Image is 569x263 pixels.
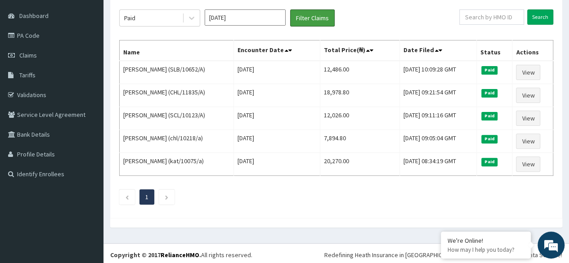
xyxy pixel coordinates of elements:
[516,65,540,80] a: View
[477,40,512,61] th: Status
[448,246,524,254] p: How may I help you today?
[481,89,497,97] span: Paid
[19,12,49,20] span: Dashboard
[120,130,234,153] td: [PERSON_NAME] (chl/10218/a)
[516,134,540,149] a: View
[120,61,234,84] td: [PERSON_NAME] (SLB/10652/A)
[481,135,497,143] span: Paid
[234,130,320,153] td: [DATE]
[516,111,540,126] a: View
[120,84,234,107] td: [PERSON_NAME] (CHL/11835/A)
[400,40,477,61] th: Date Filed
[19,51,37,59] span: Claims
[400,153,477,176] td: [DATE] 08:34:19 GMT
[19,71,36,79] span: Tariffs
[400,61,477,84] td: [DATE] 10:09:28 GMT
[527,9,553,25] input: Search
[165,193,169,201] a: Next page
[320,153,399,176] td: 20,270.00
[481,158,497,166] span: Paid
[234,107,320,130] td: [DATE]
[320,84,399,107] td: 18,978.80
[481,66,497,74] span: Paid
[234,153,320,176] td: [DATE]
[234,61,320,84] td: [DATE]
[161,251,199,259] a: RelianceHMO
[120,107,234,130] td: [PERSON_NAME] (SCL/10123/A)
[125,193,129,201] a: Previous page
[205,9,286,26] input: Select Month and Year
[516,88,540,103] a: View
[290,9,335,27] button: Filter Claims
[124,13,135,22] div: Paid
[47,50,151,62] div: Chat with us now
[148,4,169,26] div: Minimize live chat window
[120,153,234,176] td: [PERSON_NAME] (kat/10075/a)
[512,40,553,61] th: Actions
[448,236,524,245] div: We're Online!
[110,251,201,259] strong: Copyright © 2017 .
[4,171,171,202] textarea: Type your message and hit 'Enter'
[120,40,234,61] th: Name
[17,45,36,67] img: d_794563401_company_1708531726252_794563401
[320,130,399,153] td: 7,894.80
[320,107,399,130] td: 12,026.00
[234,84,320,107] td: [DATE]
[516,156,540,172] a: View
[320,61,399,84] td: 12,486.00
[52,76,124,167] span: We're online!
[481,112,497,120] span: Paid
[400,130,477,153] td: [DATE] 09:05:04 GMT
[324,250,562,259] div: Redefining Heath Insurance in [GEOGRAPHIC_DATA] using Telemedicine and Data Science!
[400,84,477,107] td: [DATE] 09:21:54 GMT
[320,40,399,61] th: Total Price(₦)
[145,193,148,201] a: Page 1 is your current page
[234,40,320,61] th: Encounter Date
[459,9,524,25] input: Search by HMO ID
[400,107,477,130] td: [DATE] 09:11:16 GMT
